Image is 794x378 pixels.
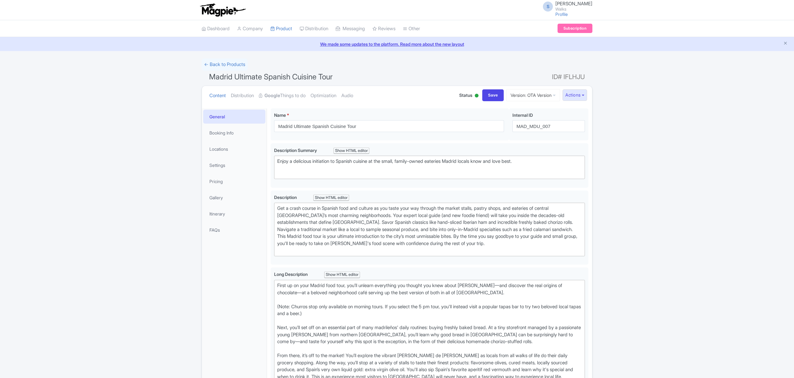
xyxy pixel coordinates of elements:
a: Company [237,20,263,37]
a: Product [270,20,292,37]
a: Itinerary [203,207,265,221]
button: Close announcement [783,40,788,47]
span: S [543,2,553,12]
span: Long Description [274,272,309,277]
div: Show HTML editor [313,195,349,201]
a: Locations [203,142,265,156]
small: Walks [555,7,592,11]
a: Subscription [558,24,592,33]
a: Distribution [300,20,328,37]
a: Other [403,20,420,37]
div: Show HTML editor [334,148,369,154]
a: GoogleThings to do [259,86,306,106]
span: Status [459,92,472,98]
a: Version: OTA Version [506,89,560,101]
a: Booking Info [203,126,265,140]
a: Content [209,86,226,106]
div: Get a crash course in Spanish food and culture as you taste your way through the market stalls, p... [277,205,582,254]
a: Distribution [231,86,254,106]
a: Pricing [203,174,265,188]
div: Active [474,91,480,101]
strong: Google [264,92,280,99]
button: Actions [563,89,587,101]
span: ID# IFLHJU [552,71,585,83]
a: General [203,110,265,124]
span: Description Summary [274,148,318,153]
a: Reviews [372,20,395,37]
a: Messaging [336,20,365,37]
input: Save [482,89,504,101]
div: Show HTML editor [324,272,360,278]
span: Internal ID [512,112,533,118]
a: Profile [555,12,568,17]
a: Dashboard [202,20,230,37]
span: Name [274,112,286,118]
span: Madrid Ultimate Spanish Cuisine Tour [209,72,333,81]
a: FAQs [203,223,265,237]
a: S [PERSON_NAME] Walks [539,1,592,11]
a: Gallery [203,191,265,205]
a: We made some updates to the platform. Read more about the new layout [4,41,790,47]
span: Description [274,195,298,200]
div: Enjoy a delicious initiation to Spanish cuisine at the small, family-owned eateries Madrid locals... [277,158,582,172]
a: Settings [203,158,265,172]
a: Audio [341,86,353,106]
img: logo-ab69f6fb50320c5b225c76a69d11143b.png [198,3,247,17]
span: [PERSON_NAME] [555,1,592,7]
a: ← Back to Products [202,59,248,71]
a: Optimization [311,86,336,106]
